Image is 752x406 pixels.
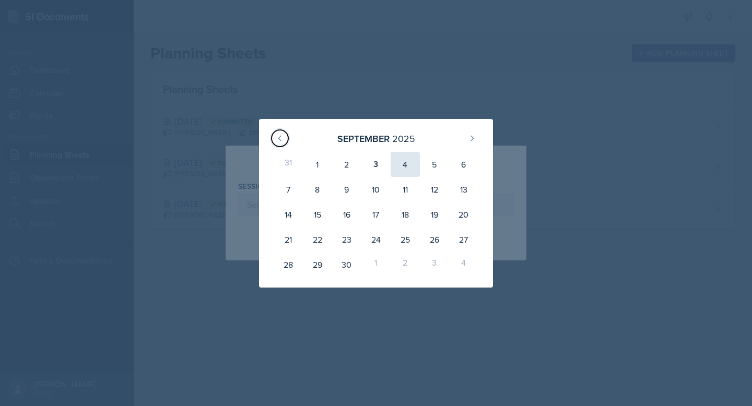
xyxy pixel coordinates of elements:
div: 2 [391,252,420,277]
div: 2025 [392,132,415,146]
div: 28 [274,252,303,277]
div: 15 [303,202,332,227]
div: 17 [361,202,391,227]
div: 3 [420,252,449,277]
div: 31 [274,152,303,177]
div: 19 [420,202,449,227]
div: 13 [449,177,478,202]
div: 1 [361,252,391,277]
div: 8 [303,177,332,202]
div: 20 [449,202,478,227]
div: 25 [391,227,420,252]
div: 9 [332,177,361,202]
div: 21 [274,227,303,252]
div: 27 [449,227,478,252]
div: 6 [449,152,478,177]
div: 26 [420,227,449,252]
div: 5 [420,152,449,177]
div: 24 [361,227,391,252]
div: 7 [274,177,303,202]
div: 3 [361,152,391,177]
div: 11 [391,177,420,202]
div: 22 [303,227,332,252]
div: 12 [420,177,449,202]
div: 29 [303,252,332,277]
div: 1 [303,152,332,177]
div: 18 [391,202,420,227]
div: 23 [332,227,361,252]
div: 14 [274,202,303,227]
div: September [337,132,390,146]
div: 4 [391,152,420,177]
div: 10 [361,177,391,202]
div: 30 [332,252,361,277]
div: 2 [332,152,361,177]
div: 16 [332,202,361,227]
div: 4 [449,252,478,277]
